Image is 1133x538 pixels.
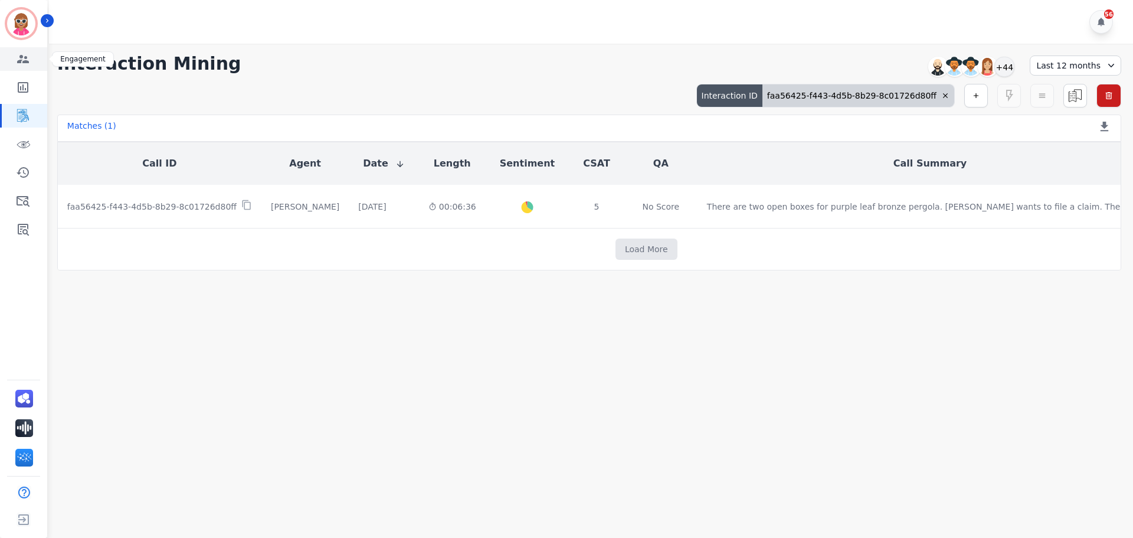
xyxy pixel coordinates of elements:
div: Matches ( 1 ) [67,120,116,136]
button: Length [434,156,471,171]
button: Call Summary [893,156,967,171]
div: 56 [1104,9,1114,19]
button: Load More [615,239,677,260]
button: Sentiment [500,156,555,171]
button: Date [363,156,405,171]
p: faa56425-f443-4d5b-8b29-8c01726d80ff [67,201,237,213]
div: +44 [994,57,1014,77]
h1: Interaction Mining [57,53,241,74]
div: 5 [578,201,615,213]
div: Last 12 months [1030,56,1121,76]
img: Bordered avatar [7,9,35,38]
button: QA [653,156,669,171]
button: Agent [289,156,321,171]
div: [PERSON_NAME] [271,201,339,213]
div: faa56425-f443-4d5b-8b29-8c01726d80ff [762,84,954,107]
button: Call ID [142,156,176,171]
div: Interaction ID [697,84,762,107]
div: No Score [642,201,679,213]
button: CSAT [583,156,610,171]
div: 00:06:36 [428,201,476,213]
div: [DATE] [358,201,386,213]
